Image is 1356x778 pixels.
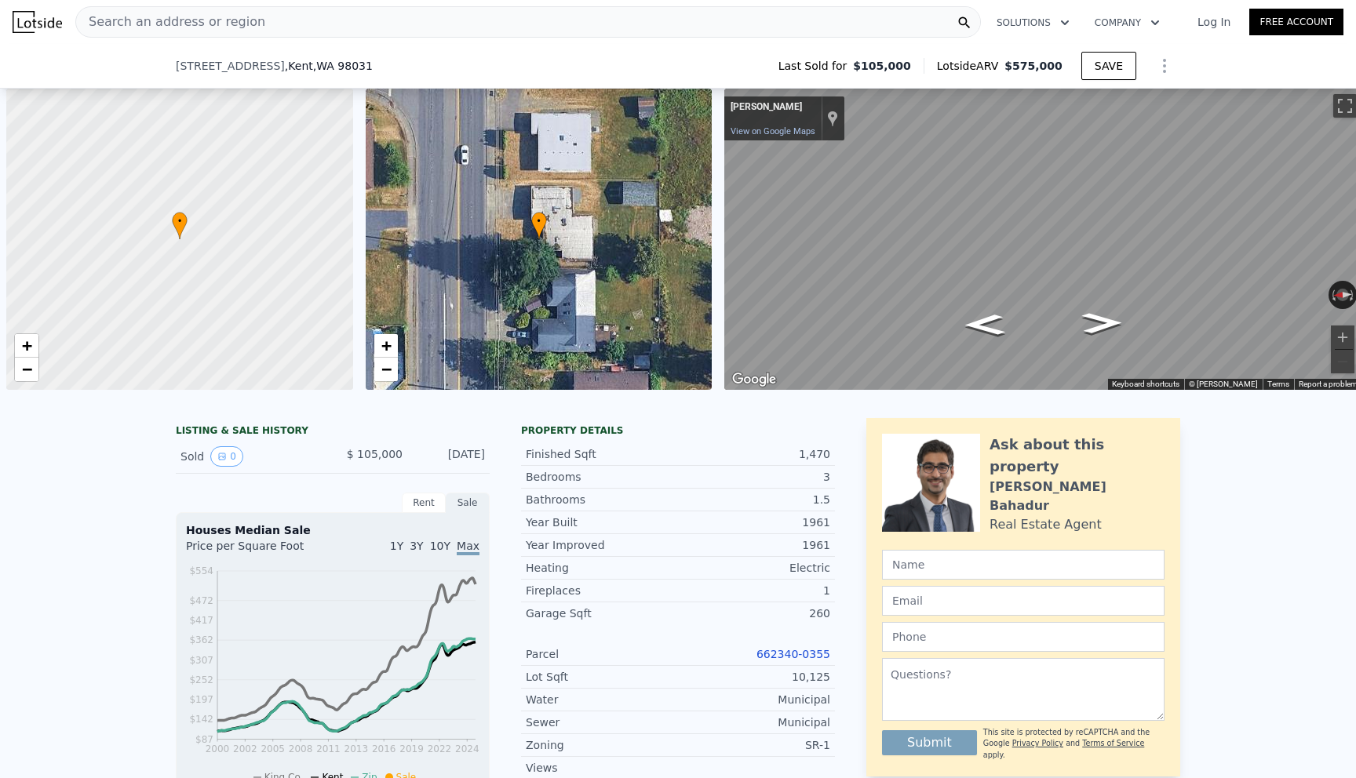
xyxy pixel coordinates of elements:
[316,743,341,754] tspan: 2011
[526,469,678,485] div: Bedrooms
[778,58,854,74] span: Last Sold for
[678,737,830,753] div: SR-1
[22,336,32,355] span: +
[189,674,213,685] tspan: $252
[526,669,678,685] div: Lot Sqft
[289,743,313,754] tspan: 2008
[1149,50,1180,82] button: Show Options
[186,538,333,563] div: Price per Square Foot
[526,537,678,553] div: Year Improved
[180,446,320,467] div: Sold
[678,492,830,507] div: 1.5
[882,730,977,755] button: Submit
[374,358,398,381] a: Zoom out
[983,727,1165,761] div: This site is protected by reCAPTCHA and the Google and apply.
[1249,9,1343,35] a: Free Account
[678,560,830,576] div: Electric
[1331,325,1354,349] button: Zoom in
[210,446,243,467] button: View historical data
[531,214,547,228] span: •
[678,469,830,485] div: 3
[990,434,1165,478] div: Ask about this property
[233,743,257,754] tspan: 2002
[381,359,391,379] span: −
[1082,739,1144,747] a: Terms of Service
[372,743,396,754] tspan: 2016
[678,514,830,530] div: 1961
[1329,281,1337,309] button: Rotate counterclockwise
[526,560,678,576] div: Heating
[882,622,1165,652] input: Phone
[531,212,547,239] div: •
[937,58,1004,74] span: Lotside ARV
[1081,52,1136,80] button: SAVE
[521,424,835,437] div: Property details
[261,743,285,754] tspan: 2005
[1065,307,1139,338] path: Go South
[1189,380,1258,388] span: © [PERSON_NAME]
[402,493,446,513] div: Rent
[1112,379,1179,390] button: Keyboard shortcuts
[189,694,213,705] tspan: $197
[206,743,230,754] tspan: 2000
[526,514,678,530] div: Year Built
[1267,380,1289,388] a: Terms (opens in new tab)
[678,714,830,730] div: Municipal
[731,101,815,112] a: [PERSON_NAME]
[526,737,678,753] div: Zoning
[526,605,678,621] div: Garage Sqft
[195,734,213,745] tspan: $87
[1004,60,1063,72] span: $575,000
[1082,9,1172,37] button: Company
[678,692,830,707] div: Municipal
[947,309,1022,340] path: Go North
[189,634,213,645] tspan: $362
[1179,14,1249,30] a: Log In
[455,743,479,754] tspan: 2024
[285,58,373,74] span: , Kent
[882,550,1165,580] input: Name
[172,214,188,228] span: •
[1012,739,1063,747] a: Privacy Policy
[990,478,1165,515] div: [PERSON_NAME] Bahadur
[984,9,1082,37] button: Solutions
[186,522,479,538] div: Houses Median Sale
[526,446,678,462] div: Finished Sqft
[347,448,403,460] span: $ 105,000
[526,714,678,730] div: Sewer
[415,446,485,467] div: [DATE]
[76,13,265,31] span: Search an address or region
[22,359,32,379] span: −
[374,334,398,358] a: Zoom in
[678,605,830,621] div: 260
[990,515,1102,534] div: Real Estate Agent
[313,60,373,72] span: , WA 98031
[381,336,391,355] span: +
[827,110,838,127] a: Show location on map
[526,583,678,598] div: Fireplaces
[176,58,285,74] span: [STREET_ADDRESS]
[678,537,830,553] div: 1961
[728,369,780,390] img: Google
[853,58,911,74] span: $105,000
[430,540,450,552] span: 10Y
[457,540,479,555] span: Max
[176,424,490,440] div: LISTING & SALE HISTORY
[189,565,213,576] tspan: $554
[678,669,830,685] div: 10,125
[1331,350,1354,373] button: Zoom out
[189,595,213,606] tspan: $472
[189,655,213,666] tspan: $307
[410,540,423,552] span: 3Y
[731,126,815,136] a: View on Google Maps
[13,11,62,33] img: Lotside
[446,493,490,513] div: Sale
[526,760,678,776] div: Views
[756,648,830,660] a: 662340-0355
[189,714,213,725] tspan: $142
[728,369,780,390] a: Open this area in Google Maps (opens a new window)
[526,492,678,507] div: Bathrooms
[344,743,369,754] tspan: 2013
[428,743,452,754] tspan: 2022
